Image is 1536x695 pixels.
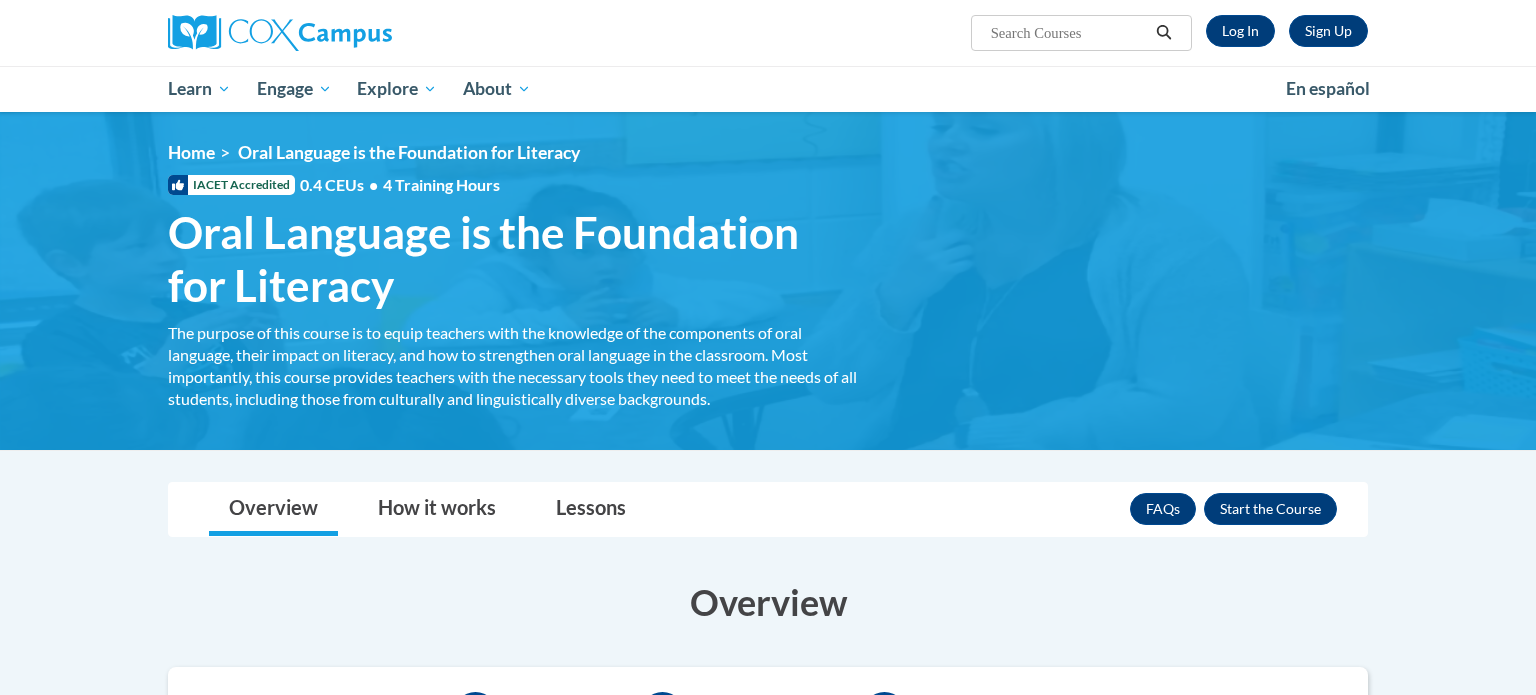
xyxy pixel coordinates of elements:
[1130,493,1196,525] a: FAQs
[155,66,244,112] a: Learn
[1149,21,1179,45] button: Search
[357,77,437,101] span: Explore
[244,66,345,112] a: Engage
[450,66,544,112] a: About
[1273,68,1383,110] a: En español
[344,66,450,112] a: Explore
[1289,15,1368,47] a: Register
[300,174,500,196] span: 0.4 CEUs
[463,77,531,101] span: About
[238,142,580,163] span: Oral Language is the Foundation for Literacy
[138,66,1398,112] div: Main menu
[257,77,332,101] span: Engage
[168,77,231,101] span: Learn
[383,175,500,194] span: 4 Training Hours
[1206,15,1275,47] a: Log In
[1204,493,1337,525] button: Enroll
[209,483,338,536] a: Overview
[168,322,858,410] div: The purpose of this course is to equip teachers with the knowledge of the components of oral lang...
[358,483,516,536] a: How it works
[168,206,858,312] span: Oral Language is the Foundation for Literacy
[989,21,1149,45] input: Search Courses
[168,577,1368,627] h3: Overview
[168,15,548,51] a: Cox Campus
[369,175,378,194] span: •
[1286,78,1370,99] span: En español
[168,15,392,51] img: Cox Campus
[168,175,295,195] span: IACET Accredited
[168,142,215,163] a: Home
[536,483,646,536] a: Lessons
